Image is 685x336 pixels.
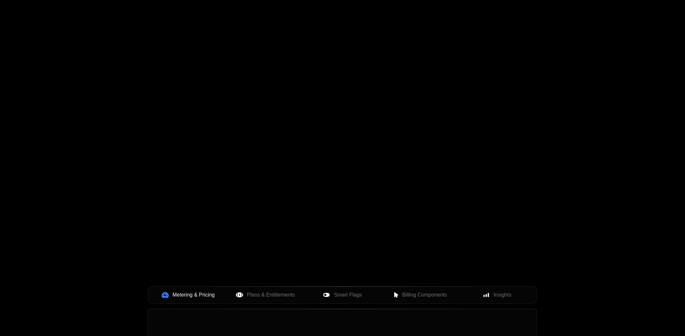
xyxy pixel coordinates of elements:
[458,288,536,302] button: Insights
[334,291,362,299] span: Smart Flags
[402,291,447,299] span: Billing Components
[149,288,227,302] button: Metering & Pricing
[173,291,215,299] span: Metering & Pricing
[381,288,458,302] button: Billing Components
[304,288,381,302] button: Smart Flags
[227,288,304,302] button: Plans & Entitlements
[247,291,295,299] span: Plans & Entitlements
[494,291,511,299] span: Insights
